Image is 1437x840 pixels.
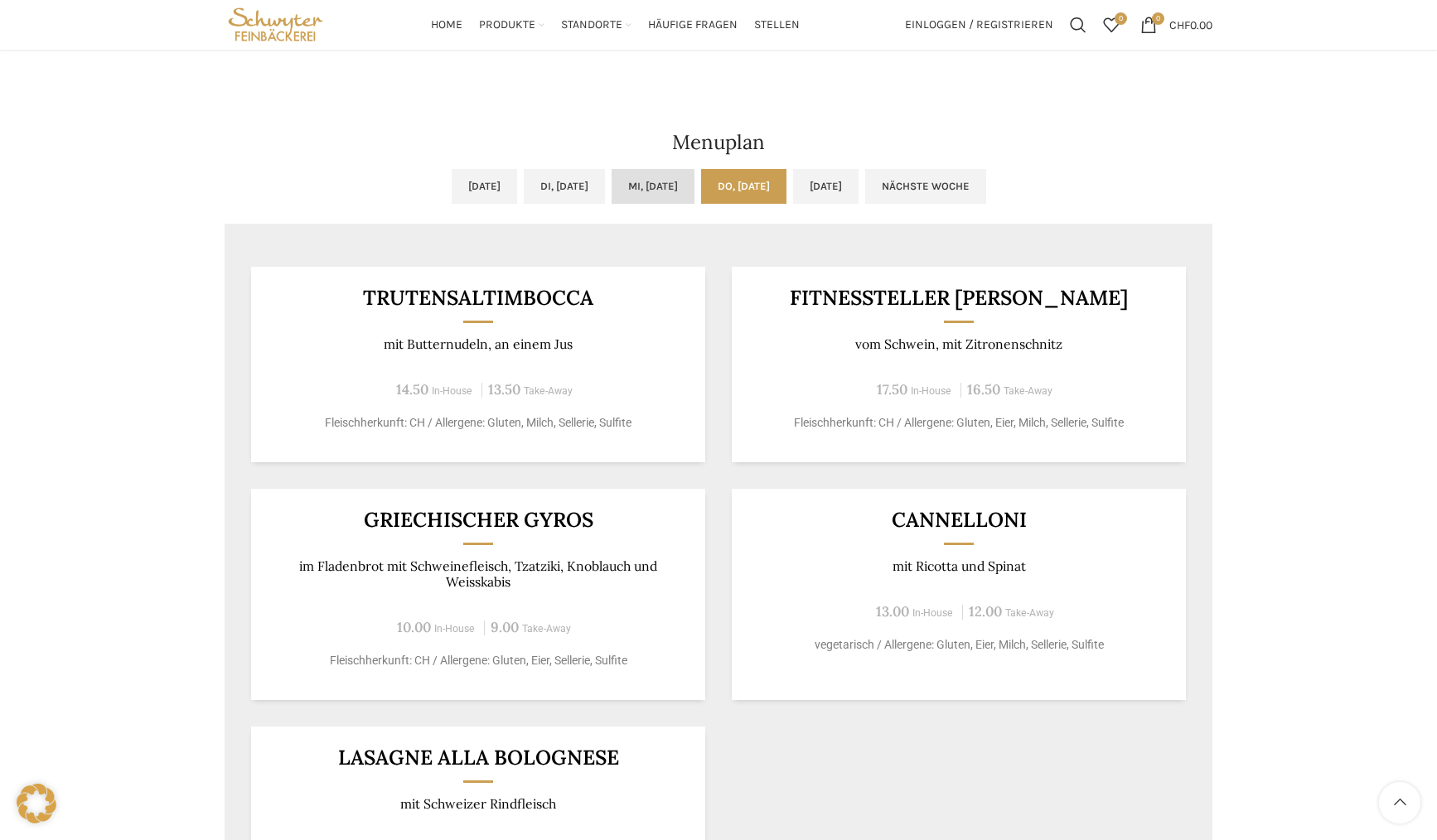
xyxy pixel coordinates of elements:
[272,796,685,812] p: mit Schweizer Rindfleisch
[752,558,1166,574] p: mit Ricotta und Spinat
[488,380,520,398] span: 13.50
[905,19,1053,31] span: Einloggen / Registrieren
[272,509,685,530] h3: Griechischer Gyros
[335,8,897,41] div: Main navigation
[1169,17,1190,31] span: CHF
[969,602,1002,620] span: 12.00
[1062,8,1095,41] a: Suchen
[754,17,800,33] span: Stellen
[865,169,986,204] a: Nächste Woche
[1095,8,1128,41] a: 0
[877,380,907,398] span: 17.50
[752,509,1166,530] h3: Cannelloni
[479,8,544,41] a: Produkte
[479,17,535,33] span: Produkte
[912,607,953,619] span: In-House
[1169,17,1212,31] bdi: 0.00
[876,602,909,620] span: 13.00
[272,747,685,768] h3: Lasagne alla Bolognese
[225,133,1212,152] h2: Menuplan
[272,652,685,669] p: Fleischherkunft: CH / Allergene: Gluten, Eier, Sellerie, Sulfite
[272,558,685,591] p: im Fladenbrot mit Schweinefleisch, Tzatziki, Knoblauch und Weisskabis
[272,414,685,432] p: Fleischherkunft: CH / Allergene: Gluten, Milch, Sellerie, Sulfite
[561,8,631,41] a: Standorte
[431,17,462,33] span: Home
[648,8,738,41] a: Häufige Fragen
[1152,12,1164,25] span: 0
[911,385,951,397] span: In-House
[432,385,472,397] span: In-House
[752,414,1166,432] p: Fleischherkunft: CH / Allergene: Gluten, Eier, Milch, Sellerie, Sulfite
[272,336,685,352] p: mit Butternudeln, an einem Jus
[397,618,431,636] span: 10.00
[752,336,1166,352] p: vom Schwein, mit Zitronenschnitz
[452,169,517,204] a: [DATE]
[524,169,605,204] a: Di, [DATE]
[754,8,800,41] a: Stellen
[434,623,475,635] span: In-House
[431,8,462,41] a: Home
[396,380,428,398] span: 14.50
[752,636,1166,654] p: vegetarisch / Allergene: Gluten, Eier, Milch, Sellerie, Sulfite
[967,380,1000,398] span: 16.50
[1004,385,1052,397] span: Take-Away
[1005,607,1054,619] span: Take-Away
[752,287,1166,308] h3: Fitnessteller [PERSON_NAME]
[648,17,738,33] span: Häufige Fragen
[1132,8,1221,41] a: 0 CHF0.00
[1379,782,1420,823] a: Scroll to top button
[793,169,859,204] a: [DATE]
[561,17,622,33] span: Standorte
[225,17,327,31] a: Site logo
[524,385,573,397] span: Take-Away
[1115,12,1127,25] span: 0
[272,287,685,308] h3: TRUTENSALTIMBOCCA
[612,169,694,204] a: Mi, [DATE]
[701,169,786,204] a: Do, [DATE]
[491,618,519,636] span: 9.00
[897,8,1062,41] a: Einloggen / Registrieren
[1095,8,1128,41] div: Meine Wunschliste
[522,623,571,635] span: Take-Away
